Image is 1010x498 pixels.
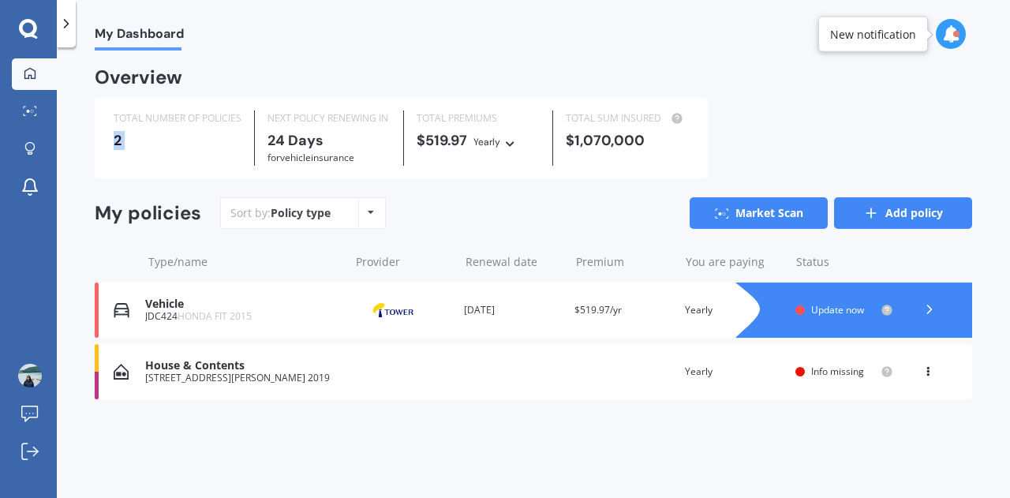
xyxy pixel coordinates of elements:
[267,131,324,150] b: 24 Days
[114,110,241,126] div: TOTAL NUMBER OF POLICIES
[566,133,689,148] div: $1,070,000
[114,133,241,148] div: 2
[686,254,783,270] div: You are paying
[95,69,182,85] div: Overview
[145,373,341,384] div: [STREET_ADDRESS][PERSON_NAME] 2019
[145,311,341,322] div: JDC424
[18,364,42,388] img: ACg8ocIYYV_phLAuv36z1yDxGAIsdp7hh_wDJnvyZq0Ey5mJajypOQMy=s96-c
[417,110,540,126] div: TOTAL PREMIUMS
[834,197,972,229] a: Add policy
[114,364,129,380] img: House & Contents
[576,254,673,270] div: Premium
[267,110,391,126] div: NEXT POLICY RENEWING IN
[178,309,252,323] span: HONDA FIT 2015
[145,298,341,311] div: Vehicle
[830,26,916,42] div: New notification
[574,303,622,316] span: $519.97/yr
[148,254,343,270] div: Type/name
[685,364,783,380] div: Yearly
[230,205,331,221] div: Sort by:
[95,202,201,225] div: My policies
[417,133,540,150] div: $519.97
[464,302,562,318] div: [DATE]
[267,151,354,164] span: for Vehicle insurance
[690,197,828,229] a: Market Scan
[356,254,453,270] div: Provider
[95,26,184,47] span: My Dashboard
[145,359,341,373] div: House & Contents
[353,295,432,325] img: Tower
[811,365,864,378] span: Info missing
[811,303,864,316] span: Update now
[271,205,331,221] div: Policy type
[466,254,563,270] div: Renewal date
[796,254,893,270] div: Status
[473,134,500,150] div: Yearly
[685,302,783,318] div: Yearly
[566,110,689,126] div: TOTAL SUM INSURED
[114,302,129,318] img: Vehicle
